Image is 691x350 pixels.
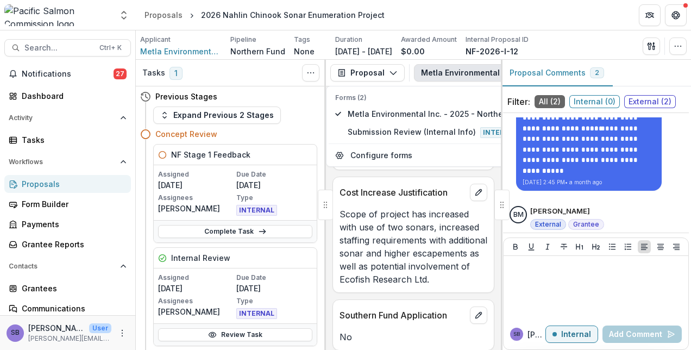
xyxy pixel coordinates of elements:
[11,329,20,336] div: Sascha Bendt
[97,42,124,54] div: Ctrl + K
[114,68,127,79] span: 27
[9,158,116,166] span: Workflows
[545,326,598,343] button: Internal
[116,327,129,340] button: More
[348,108,653,120] span: Metla Environmental Inc. - 2025 - Northern Fund Concept Application Form 2026
[4,4,112,26] img: Pacific Salmon Commission logo
[22,90,122,102] div: Dashboard
[4,39,131,57] button: Search...
[4,131,131,149] a: Tasks
[158,203,234,214] p: [PERSON_NAME]
[335,46,392,57] p: [DATE] - [DATE]
[140,46,222,57] span: Metla Environmental Inc.
[535,95,565,108] span: All ( 2 )
[158,170,234,179] p: Assigned
[236,170,312,179] p: Due Date
[4,258,131,275] button: Open Contacts
[4,279,131,297] a: Grantees
[236,205,277,216] span: INTERNAL
[335,35,362,45] p: Duration
[28,322,85,334] p: [PERSON_NAME]
[155,91,217,102] h4: Previous Stages
[9,262,116,270] span: Contacts
[236,193,312,203] p: Type
[340,330,487,343] p: No
[466,46,518,57] p: NF-2026-I-12
[158,225,312,238] a: Complete Task
[4,153,131,171] button: Open Workflows
[302,64,319,82] button: Toggle View Cancelled Tasks
[230,46,285,57] p: Northern Fund
[9,114,116,122] span: Activity
[470,307,487,324] button: edit
[28,334,111,343] p: [PERSON_NAME][EMAIL_ADDRESS][DOMAIN_NAME]
[171,252,230,264] h5: Internal Review
[573,240,586,253] button: Heading 1
[340,208,487,286] p: Scope of project has increased with use of two sonars, increased staffing requirements with addit...
[595,69,599,77] span: 2
[158,283,234,294] p: [DATE]
[401,46,425,57] p: $0.00
[22,178,122,190] div: Proposals
[4,235,131,253] a: Grantee Reports
[22,134,122,146] div: Tasks
[654,240,667,253] button: Align Center
[158,273,234,283] p: Assigned
[158,296,234,306] p: Assignees
[569,95,620,108] span: Internal ( 0 )
[624,95,676,108] span: External ( 2 )
[145,9,183,21] div: Proposals
[140,35,171,45] p: Applicant
[22,283,122,294] div: Grantees
[155,128,217,140] h4: Concept Review
[665,4,687,26] button: Get Help
[401,35,457,45] p: Awarded Amount
[670,240,683,253] button: Align Right
[230,35,256,45] p: Pipeline
[466,35,529,45] p: Internal Proposal ID
[236,273,312,283] p: Due Date
[606,240,619,253] button: Bullet List
[169,67,183,80] span: 1
[4,65,131,83] button: Notifications27
[158,179,234,191] p: [DATE]
[589,240,602,253] button: Heading 2
[561,330,591,339] p: Internal
[89,323,111,333] p: User
[22,239,122,250] div: Grantee Reports
[470,184,487,201] button: edit
[116,4,131,26] button: Open entity switcher
[171,149,250,160] h5: NF Stage 1 Feedback
[513,332,520,337] div: Sascha Bendt
[4,195,131,213] a: Form Builder
[236,283,312,294] p: [DATE]
[22,70,114,79] span: Notifications
[557,240,570,253] button: Strike
[639,4,661,26] button: Partners
[335,93,653,103] p: Forms (2)
[158,328,312,341] a: Review Task
[4,215,131,233] a: Payments
[153,107,281,124] button: Expand Previous 2 Stages
[501,60,613,86] button: Proposal Comments
[507,95,530,108] p: Filter:
[340,309,466,322] p: Southern Fund Application
[22,303,122,314] div: Communications
[140,7,187,23] a: Proposals
[638,240,651,253] button: Align Left
[294,46,315,57] p: None
[480,127,521,138] span: Internal
[24,43,93,53] span: Search...
[621,240,635,253] button: Ordered List
[530,206,590,217] p: [PERSON_NAME]
[527,329,545,340] p: [PERSON_NAME]
[294,35,310,45] p: Tags
[602,326,682,343] button: Add Comment
[4,87,131,105] a: Dashboard
[158,306,234,317] p: [PERSON_NAME]
[4,175,131,193] a: Proposals
[541,240,554,253] button: Italicize
[158,193,234,203] p: Assignees
[4,109,131,127] button: Open Activity
[4,299,131,317] a: Communications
